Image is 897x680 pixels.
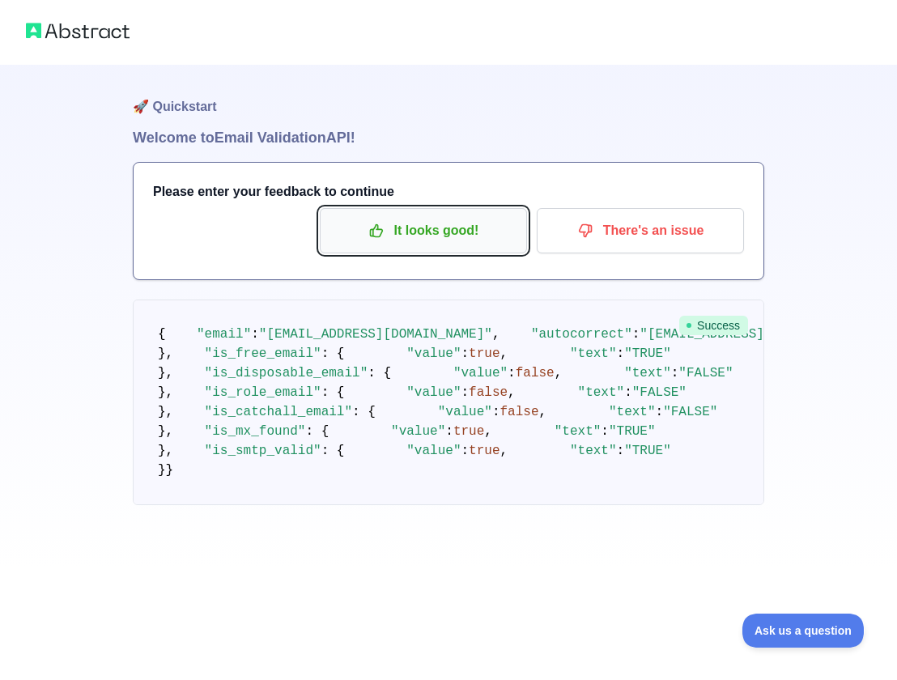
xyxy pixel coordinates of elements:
[438,405,492,419] span: "value"
[391,424,445,439] span: "value"
[508,385,516,400] span: ,
[205,366,368,380] span: "is_disposable_email"
[500,405,539,419] span: false
[492,405,500,419] span: :
[531,327,632,342] span: "autocorrect"
[632,385,687,400] span: "FALSE"
[570,346,617,361] span: "text"
[549,217,732,244] p: There's an issue
[453,424,484,439] span: true
[469,346,500,361] span: true
[133,65,764,126] h1: 🚀 Quickstart
[555,366,563,380] span: ,
[352,405,376,419] span: : {
[656,405,664,419] span: :
[453,366,508,380] span: "value"
[508,366,516,380] span: :
[484,424,492,439] span: ,
[671,366,679,380] span: :
[26,19,130,42] img: Abstract logo
[537,208,744,253] button: There's an issue
[197,327,251,342] span: "email"
[133,126,764,149] h1: Welcome to Email Validation API!
[632,327,640,342] span: :
[153,182,744,202] h3: Please enter your feedback to continue
[305,424,329,439] span: : {
[578,385,625,400] span: "text"
[516,366,555,380] span: false
[500,346,508,361] span: ,
[205,424,306,439] span: "is_mx_found"
[624,385,632,400] span: :
[492,327,500,342] span: ,
[205,346,321,361] span: "is_free_email"
[445,424,453,439] span: :
[609,405,656,419] span: "text"
[205,385,321,400] span: "is_role_email"
[624,444,671,458] span: "TRUE"
[368,366,391,380] span: : {
[640,327,873,342] span: "[EMAIL_ADDRESS][DOMAIN_NAME]"
[259,327,492,342] span: "[EMAIL_ADDRESS][DOMAIN_NAME]"
[321,385,345,400] span: : {
[205,405,352,419] span: "is_catchall_email"
[570,444,617,458] span: "text"
[461,346,469,361] span: :
[678,366,733,380] span: "FALSE"
[679,316,748,335] span: Success
[321,444,345,458] span: : {
[617,444,625,458] span: :
[624,366,671,380] span: "text"
[609,424,656,439] span: "TRUE"
[321,346,345,361] span: : {
[601,424,609,439] span: :
[663,405,717,419] span: "FALSE"
[469,385,508,400] span: false
[406,385,461,400] span: "value"
[742,614,865,648] iframe: Toggle Customer Support
[539,405,547,419] span: ,
[251,327,259,342] span: :
[624,346,671,361] span: "TRUE"
[406,444,461,458] span: "value"
[617,346,625,361] span: :
[332,217,515,244] p: It looks good!
[320,208,527,253] button: It looks good!
[469,444,500,458] span: true
[461,444,469,458] span: :
[406,346,461,361] span: "value"
[158,327,166,342] span: {
[500,444,508,458] span: ,
[555,424,602,439] span: "text"
[205,444,321,458] span: "is_smtp_valid"
[461,385,469,400] span: :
